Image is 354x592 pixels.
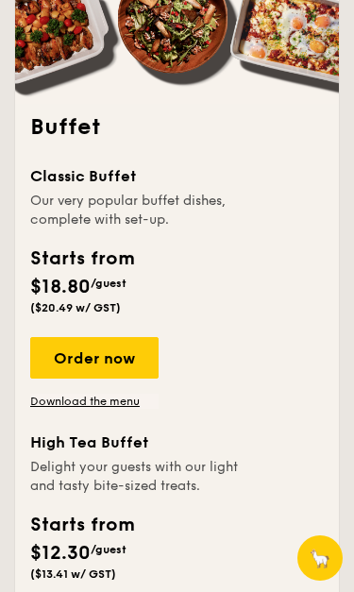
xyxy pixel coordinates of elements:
span: 🦙 [309,548,331,569]
div: Delight your guests with our light and tasty bite-sized treats. [30,458,251,496]
div: Our very popular buffet dishes, complete with set-up. [30,192,251,229]
h2: Buffet [30,112,324,143]
div: Starts from [30,511,133,539]
div: High Tea Buffet [30,431,251,454]
span: ($13.41 w/ GST) [30,567,116,581]
a: Download the menu [30,394,159,409]
button: 🦙 [297,535,343,581]
span: /guest [91,277,126,290]
div: Order now [30,337,159,379]
span: $12.30 [30,542,91,565]
span: $18.80 [30,276,91,298]
div: Starts from [30,245,133,273]
span: /guest [91,543,126,556]
div: Classic Buffet [30,165,251,188]
span: ($20.49 w/ GST) [30,301,121,314]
